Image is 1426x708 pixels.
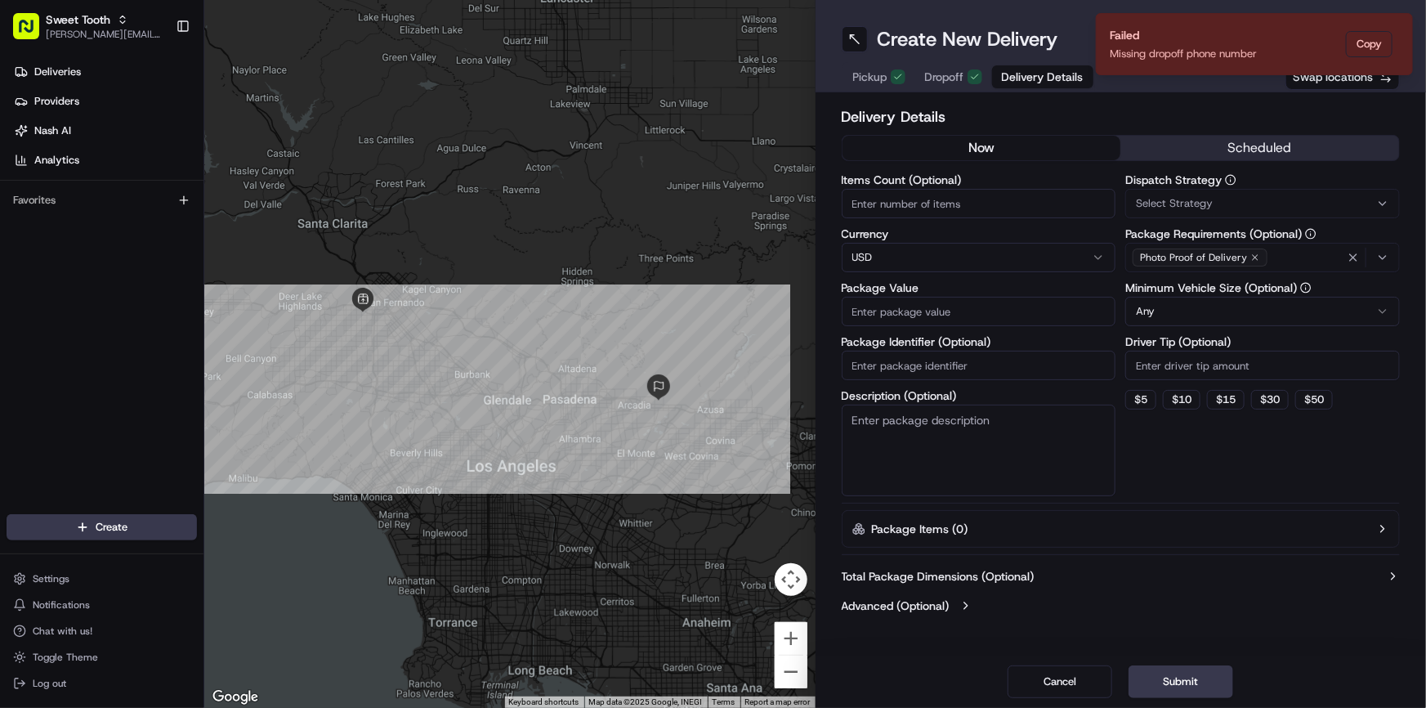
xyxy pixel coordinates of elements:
input: Enter package identifier [842,351,1116,380]
input: Enter package value [842,297,1116,326]
label: Package Value [842,282,1116,294]
button: Toggle Theme [7,646,197,669]
button: Settings [7,567,197,590]
label: Advanced (Optional) [842,598,950,614]
img: 1736555255976-a54dd68f-1ca7-489b-9aae-adbdc363a1c4 [16,156,46,186]
span: Create [96,520,127,535]
button: Create [7,514,197,540]
label: Minimum Vehicle Size (Optional) [1125,282,1400,294]
a: Powered byPylon [115,405,198,418]
button: $15 [1207,390,1245,410]
a: 💻API Documentation [132,359,269,388]
button: Photo Proof of Delivery [1125,243,1400,272]
label: Dispatch Strategy [1125,174,1400,186]
span: Log out [33,677,66,690]
button: [PERSON_NAME][EMAIL_ADDRESS][DOMAIN_NAME] [46,28,163,41]
span: Pickup [853,69,887,85]
button: Sweet Tooth [46,11,110,28]
h1: Create New Delivery [878,26,1058,52]
span: Providers [34,94,79,109]
button: $50 [1295,390,1333,410]
span: Deliveries [34,65,81,79]
a: Terms [713,697,735,706]
button: Advanced (Optional) [842,598,1401,614]
span: [DATE] [63,298,96,311]
a: Nash AI [7,118,203,144]
input: Clear [42,105,270,123]
button: Zoom out [775,656,807,688]
label: Items Count (Optional) [842,174,1116,186]
div: Start new chat [74,156,268,173]
h2: Delivery Details [842,105,1401,128]
button: Copy [1346,31,1392,57]
button: Start new chat [278,161,297,181]
span: Pylon [163,406,198,418]
img: 1736555255976-a54dd68f-1ca7-489b-9aae-adbdc363a1c4 [33,254,46,267]
div: Favorites [7,187,197,213]
span: Toggle Theme [33,651,98,664]
button: Log out [7,672,197,695]
div: Past conversations [16,213,105,226]
span: Notifications [33,598,90,612]
button: Dispatch Strategy [1225,174,1236,186]
label: Package Requirements (Optional) [1125,228,1400,240]
button: Zoom in [775,622,807,655]
div: Missing dropoff phone number [1110,47,1257,61]
button: Submit [1129,665,1233,698]
span: Photo Proof of Delivery [1140,251,1247,264]
span: Analytics [34,153,79,168]
button: Minimum Vehicle Size (Optional) [1300,282,1312,294]
div: Failed [1110,27,1257,43]
img: 1732323095091-59ea418b-cfe3-43c8-9ae0-d0d06d6fd42c [34,156,64,186]
img: Liam S. [16,238,42,264]
label: Driver Tip (Optional) [1125,336,1400,347]
button: Map camera controls [775,563,807,596]
label: Total Package Dimensions (Optional) [842,568,1035,585]
label: Currency [842,228,1116,240]
button: Package Items (0) [842,510,1401,548]
span: Dropoff [925,69,964,85]
label: Package Items ( 0 ) [872,521,968,537]
span: Knowledge Base [33,365,125,382]
input: Enter driver tip amount [1125,351,1400,380]
div: We're available if you need us! [74,173,225,186]
div: 📗 [16,367,29,380]
button: Cancel [1008,665,1112,698]
a: Open this area in Google Maps (opens a new window) [208,687,262,708]
button: Sweet Tooth[PERSON_NAME][EMAIL_ADDRESS][DOMAIN_NAME] [7,7,169,46]
span: Map data ©2025 Google, INEGI [589,697,703,706]
button: $30 [1251,390,1289,410]
button: $5 [1125,390,1156,410]
button: scheduled [1120,136,1399,160]
button: Total Package Dimensions (Optional) [842,568,1401,585]
button: Select Strategy [1125,189,1400,218]
label: Description (Optional) [842,390,1116,401]
div: 💻 [138,367,151,380]
button: now [843,136,1121,160]
button: Package Requirements (Optional) [1305,228,1316,240]
button: Keyboard shortcuts [509,697,579,708]
button: See all [253,209,297,229]
a: Report a map error [745,697,811,706]
img: Nash [16,16,49,49]
img: Google [208,687,262,708]
a: Deliveries [7,59,203,85]
span: • [136,253,141,267]
button: Chat with us! [7,620,197,643]
a: 📗Knowledge Base [10,359,132,388]
span: Settings [33,572,69,585]
span: Delivery Details [1002,69,1084,85]
a: Analytics [7,147,203,173]
span: Select Strategy [1136,196,1213,211]
span: API Documentation [154,365,262,382]
label: Package Identifier (Optional) [842,336,1116,347]
span: • [54,298,60,311]
p: Welcome 👋 [16,65,297,92]
span: [DATE] [145,253,178,267]
span: [PERSON_NAME] [51,253,132,267]
button: Notifications [7,594,197,616]
button: $10 [1163,390,1200,410]
input: Enter number of items [842,189,1116,218]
